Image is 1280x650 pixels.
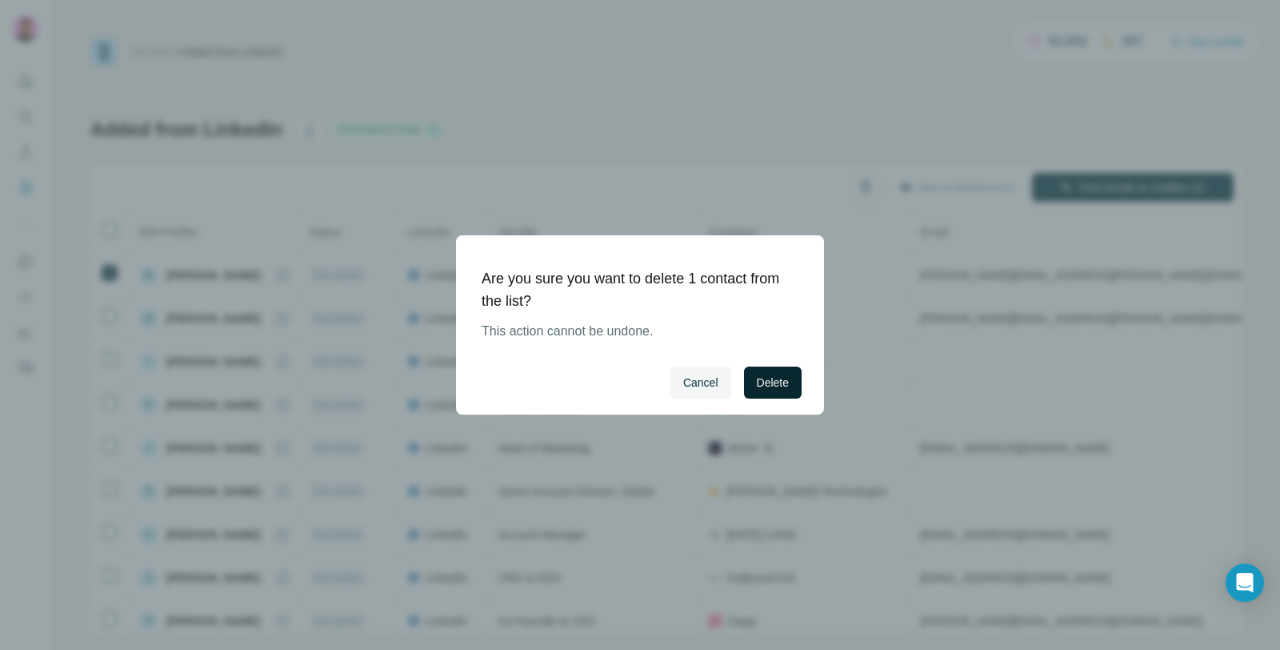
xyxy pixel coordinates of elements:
[683,375,718,391] span: Cancel
[670,367,731,399] button: Cancel
[744,367,802,399] button: Delete
[1226,564,1264,602] div: Open Intercom Messenger
[482,322,786,341] p: This action cannot be undone.
[482,267,786,312] h1: Are you sure you want to delete 1 contact from the list?
[757,375,789,391] span: Delete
